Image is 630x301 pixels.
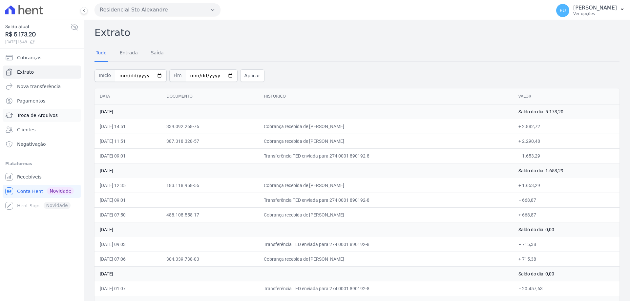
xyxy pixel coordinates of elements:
[3,80,81,93] a: Nova transferência
[94,193,161,207] td: [DATE] 09:01
[551,1,630,20] button: EU [PERSON_NAME] Ver opções
[513,178,619,193] td: + 1.653,29
[513,252,619,266] td: + 715,38
[161,119,259,134] td: 339.092.268-76
[94,88,161,104] th: Data
[47,187,74,195] span: Novidade
[513,193,619,207] td: − 668,87
[259,207,513,222] td: Cobrança recebida de [PERSON_NAME]
[573,11,617,16] p: Ver opções
[169,69,186,82] span: Fim
[94,266,513,281] td: [DATE]
[161,134,259,148] td: 387.318.328-57
[259,88,513,104] th: Histórico
[161,252,259,266] td: 304.339.738-03
[94,45,108,62] a: Tudo
[513,163,619,178] td: Saldo do dia: 1.653,29
[3,138,81,151] a: Negativação
[3,51,81,64] a: Cobranças
[5,51,78,212] nav: Sidebar
[259,134,513,148] td: Cobrança recebida de [PERSON_NAME]
[150,45,165,62] a: Saída
[94,281,161,296] td: [DATE] 01:07
[161,178,259,193] td: 183.118.958-56
[94,178,161,193] td: [DATE] 12:35
[94,3,220,16] button: Residencial Sto Alexandre
[259,119,513,134] td: Cobrança recebida de [PERSON_NAME]
[5,30,71,39] span: R$ 5.173,20
[94,134,161,148] td: [DATE] 11:51
[513,104,619,119] td: Saldo do dia: 5.173,20
[17,188,43,195] span: Conta Hent
[3,94,81,107] a: Pagamentos
[161,88,259,104] th: Documento
[513,266,619,281] td: Saldo do dia: 0,00
[259,178,513,193] td: Cobrança recebida de [PERSON_NAME]
[94,207,161,222] td: [DATE] 07:50
[513,207,619,222] td: + 668,87
[94,104,513,119] td: [DATE]
[17,83,61,90] span: Nova transferência
[94,148,161,163] td: [DATE] 09:01
[17,98,45,104] span: Pagamentos
[94,25,619,40] h2: Extrato
[5,39,71,45] span: [DATE] 15:48
[513,119,619,134] td: + 2.882,72
[17,141,46,147] span: Negativação
[17,54,41,61] span: Cobranças
[3,66,81,79] a: Extrato
[17,174,42,180] span: Recebíveis
[3,109,81,122] a: Troca de Arquivos
[94,119,161,134] td: [DATE] 14:51
[118,45,139,62] a: Entrada
[94,252,161,266] td: [DATE] 07:06
[560,8,566,13] span: EU
[5,160,78,168] div: Plataformas
[3,123,81,136] a: Clientes
[259,281,513,296] td: Transferência TED enviada para 274 0001 890192-8
[240,69,264,82] button: Aplicar
[513,281,619,296] td: − 20.457,63
[5,23,71,30] span: Saldo atual
[259,148,513,163] td: Transferência TED enviada para 274 0001 890192-8
[259,193,513,207] td: Transferência TED enviada para 274 0001 890192-8
[17,126,35,133] span: Clientes
[259,237,513,252] td: Transferência TED enviada para 274 0001 890192-8
[3,185,81,198] a: Conta Hent Novidade
[3,170,81,183] a: Recebíveis
[259,252,513,266] td: Cobrança recebida de [PERSON_NAME]
[94,163,513,178] td: [DATE]
[513,148,619,163] td: − 1.653,29
[17,69,34,75] span: Extrato
[513,222,619,237] td: Saldo do dia: 0,00
[161,207,259,222] td: 488.108.558-17
[513,88,619,104] th: Valor
[94,237,161,252] td: [DATE] 09:03
[513,134,619,148] td: + 2.290,48
[17,112,58,119] span: Troca de Arquivos
[573,5,617,11] p: [PERSON_NAME]
[94,222,513,237] td: [DATE]
[94,69,115,82] span: Início
[513,237,619,252] td: − 715,38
